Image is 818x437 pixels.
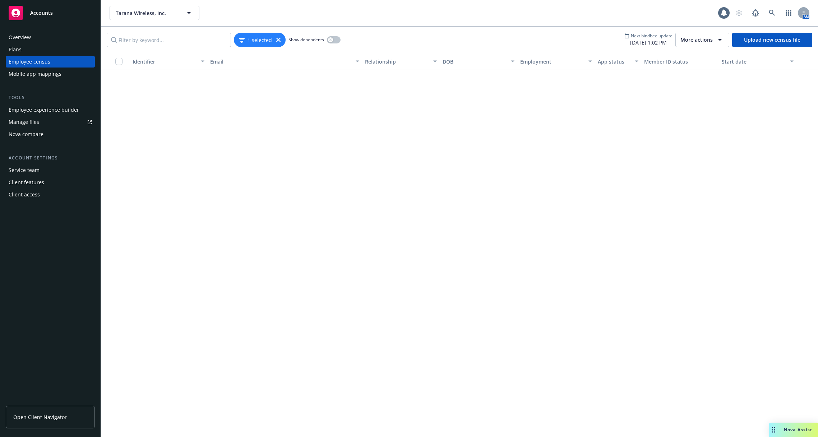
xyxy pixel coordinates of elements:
div: Manage files [9,116,39,128]
div: Email [210,58,352,65]
button: More actions [675,33,729,47]
div: Employment [520,58,584,65]
a: Accounts [6,3,95,23]
span: Tarana Wireless, Inc. [116,9,178,17]
a: Employee census [6,56,95,68]
div: Service team [9,164,40,176]
span: Next bindbee update [631,33,673,39]
a: Switch app [781,6,796,20]
a: Employee experience builder [6,104,95,116]
span: More actions [680,36,713,43]
span: Show dependents [288,37,324,43]
div: Tools [6,94,95,101]
a: Nova compare [6,129,95,140]
a: Upload new census file [732,33,812,47]
span: Nova Assist [784,427,812,433]
div: Employee experience builder [9,104,79,116]
div: Client features [9,177,44,188]
div: App status [598,58,630,65]
a: Start snowing [732,6,746,20]
div: Nova compare [9,129,43,140]
button: Identifier [130,53,207,70]
div: Plans [9,44,22,55]
a: Report a Bug [748,6,763,20]
div: Overview [9,32,31,43]
button: Relationship [362,53,440,70]
div: Account settings [6,154,95,162]
a: Overview [6,32,95,43]
button: Tarana Wireless, Inc. [110,6,199,20]
span: Accounts [30,10,53,16]
div: DOB [443,58,507,65]
div: Start date [722,58,786,65]
span: 1 selected [248,36,272,44]
a: Client features [6,177,95,188]
div: Identifier [133,58,197,65]
a: Client access [6,189,95,200]
div: Client access [9,189,40,200]
div: Member ID status [644,58,716,65]
button: Member ID status [641,53,719,70]
button: Start date [719,53,796,70]
a: Plans [6,44,95,55]
button: Employment [517,53,595,70]
div: Mobile app mappings [9,68,61,80]
span: Open Client Navigator [13,413,67,421]
a: Mobile app mappings [6,68,95,80]
div: Drag to move [769,423,778,437]
span: [DATE] 1:02 PM [624,39,673,46]
div: Relationship [365,58,429,65]
a: Manage files [6,116,95,128]
div: Employee census [9,56,50,68]
a: Service team [6,164,95,176]
input: Filter by keyword... [107,33,231,47]
a: Search [765,6,779,20]
button: Nova Assist [769,423,818,437]
button: DOB [440,53,517,70]
input: Select all [115,58,123,65]
button: App status [595,53,641,70]
button: Email [207,53,362,70]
